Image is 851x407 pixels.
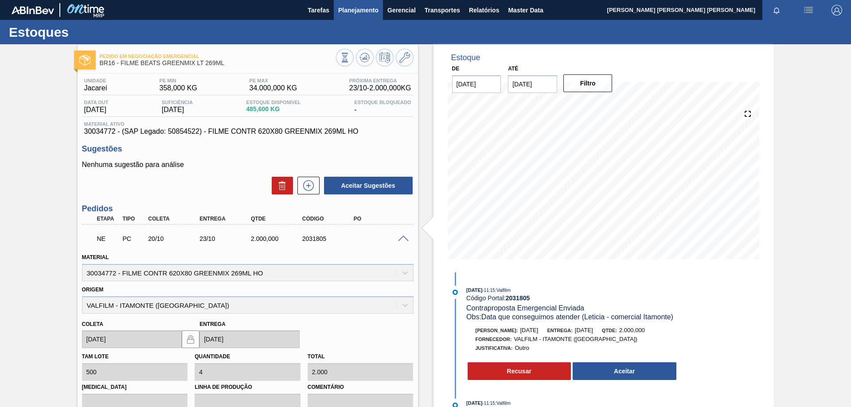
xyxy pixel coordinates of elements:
input: dd/mm/yyyy [452,75,501,93]
span: VALFILM - ITAMONTE ([GEOGRAPHIC_DATA]) [514,336,637,342]
label: Total [308,353,325,360]
span: Master Data [508,5,543,16]
span: Planejamento [338,5,379,16]
label: Material [82,254,109,260]
label: Coleta [82,321,103,327]
span: [PERSON_NAME]: [476,328,518,333]
img: userActions [803,5,814,16]
div: Etapa [95,216,121,222]
span: Obs: Data que conseguimos atender (Leticia - comercial Itamonte) [466,313,673,321]
div: Coleta [146,216,203,222]
span: 23/10 - 2.000,000 KG [349,84,411,92]
img: TNhmsLtSVTkK8tSr43FrP2fwEKptu5GPRR3wAAAABJRU5ErkJggg== [12,6,54,14]
span: Contraproposta Emergencial Enviada [466,304,584,312]
div: Código [300,216,358,222]
div: Pedido de Compra [120,235,147,242]
label: Quantidade [195,353,230,360]
span: [DATE] [575,327,593,333]
button: Notificações [762,4,791,16]
span: Pedido em Negociação Emergencial [100,54,336,59]
span: PE MIN [160,78,197,83]
span: Próxima Entrega [349,78,411,83]
span: [DATE] [84,106,109,114]
div: 2.000,000 [249,235,306,242]
div: 23/10/2025 [197,235,255,242]
span: 30034772 - (SAP Legado: 50854522) - FILME CONTR 620X80 GREENMIX 269ML HO [84,128,411,136]
label: Origem [82,287,104,293]
span: Estoque Bloqueado [354,100,411,105]
div: Excluir Sugestões [267,177,293,194]
span: Justificativa: [476,345,513,351]
span: [DATE] [466,287,482,293]
button: Atualizar Gráfico [356,49,374,66]
div: Aceitar Sugestões [320,176,414,195]
img: Logout [831,5,842,16]
button: Aceitar [573,362,676,380]
span: Gerencial [387,5,416,16]
img: locked [185,334,196,345]
button: Programar Estoque [376,49,394,66]
button: Recusar [468,362,571,380]
label: Entrega [199,321,226,327]
p: NE [97,235,119,242]
span: [DATE] [520,327,538,333]
span: Material ativo [84,121,411,127]
span: Entrega: [547,328,572,333]
button: Aceitar Sugestões [324,177,413,194]
div: - [352,100,413,114]
span: Outro [515,345,529,351]
div: Estoque [451,53,480,62]
button: Filtro [563,74,613,92]
input: dd/mm/yyyy [508,75,557,93]
span: Unidade [84,78,107,83]
img: Ícone [79,54,90,66]
label: Até [508,66,518,72]
div: Tipo [120,216,147,222]
button: Ir ao Master Data / Geral [396,49,414,66]
span: - 11:15 [483,288,495,293]
span: Fornecedor: [476,337,512,342]
span: 34.000,000 KG [250,84,297,92]
span: : Valfilm [495,287,511,293]
button: Visão Geral dos Estoques [336,49,354,66]
h3: Sugestões [82,144,414,154]
span: : Valfilm [495,400,511,406]
span: [DATE] [466,400,482,406]
span: Estoque Disponível [246,100,301,105]
p: Nenhuma sugestão para análise [82,161,414,169]
div: Qtde [249,216,306,222]
label: Tam lote [82,353,109,360]
label: De [452,66,460,72]
span: Transportes [425,5,460,16]
span: 485,600 KG [246,106,301,112]
label: Comentário [308,381,414,394]
span: BR16 - FILME BEATS GREENMIX LT 269ML [100,60,336,66]
span: Relatórios [469,5,499,16]
span: Qtde: [602,328,617,333]
span: 358,000 KG [160,84,197,92]
span: Suficiência [162,100,193,105]
span: - 11:15 [483,401,495,406]
label: [MEDICAL_DATA] [82,381,188,394]
button: locked [182,330,199,348]
span: Data out [84,100,109,105]
strong: 2031805 [506,295,530,302]
span: Jacareí [84,84,107,92]
div: PO [351,216,409,222]
label: Linha de Produção [195,381,301,394]
img: atual [453,290,458,295]
span: PE MAX [250,78,297,83]
h3: Pedidos [82,204,414,213]
div: 2031805 [300,235,358,242]
input: dd/mm/yyyy [82,330,182,348]
input: dd/mm/yyyy [199,330,300,348]
div: Pedido em Negociação Emergencial [95,229,121,248]
h1: Estoques [9,27,166,37]
div: Entrega [197,216,255,222]
div: Código Portal: [466,295,677,302]
span: Tarefas [308,5,329,16]
div: 20/10/2025 [146,235,203,242]
span: [DATE] [162,106,193,114]
span: 2.000,000 [619,327,645,333]
div: Nova sugestão [293,177,320,194]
